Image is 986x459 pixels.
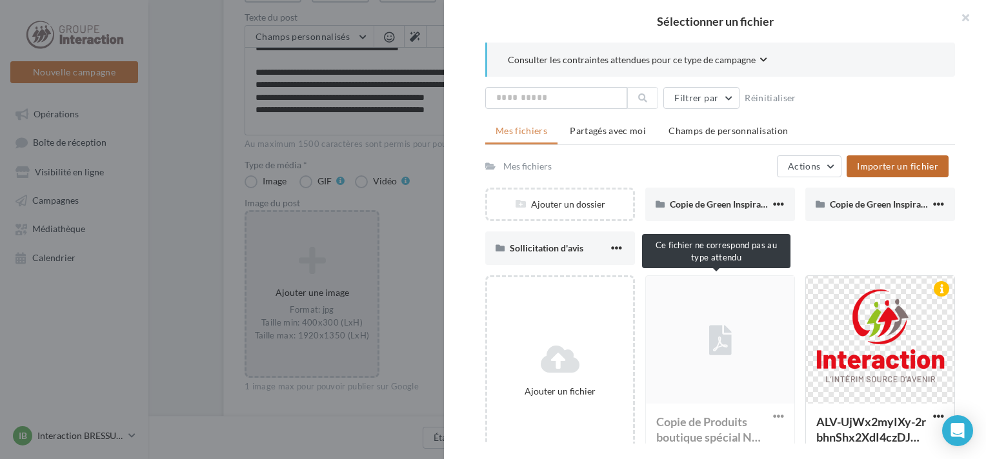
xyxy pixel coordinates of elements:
span: Importer un fichier [857,161,938,171]
button: Réinitialiser [739,90,801,106]
span: Champs de personnalisation [669,125,788,136]
span: ALV-UjWx2myIXy-2rbhnShx2XdI4czDJQ0J9GMRi46cCY5_c1emywcLH [816,415,926,444]
div: Ajouter un dossier [487,198,633,211]
button: Actions [777,155,841,177]
span: Actions [788,161,820,171]
span: Sollicitation d'avis [510,242,583,253]
button: Filtrer par [663,87,739,109]
span: Copie de Green Inspirational Spring Quote Facebook Post [670,199,901,210]
div: Mes fichiers [503,160,552,173]
div: Open Intercom Messenger [942,415,973,446]
button: Importer un fichier [847,155,949,177]
span: Mes fichiers [496,125,547,136]
span: Consulter les contraintes attendues pour ce type de campagne [508,54,756,66]
span: Partagés avec moi [570,125,646,136]
div: Ce fichier ne correspond pas au type attendu [642,234,790,268]
button: Consulter les contraintes attendues pour ce type de campagne [508,53,767,69]
h2: Sélectionner un fichier [465,15,965,27]
div: Ajouter un fichier [492,385,628,398]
